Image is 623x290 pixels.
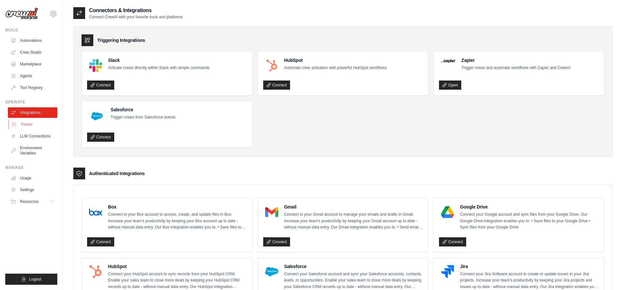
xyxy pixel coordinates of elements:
[441,59,455,63] img: Zapier Logo
[87,237,114,246] a: Connect
[8,82,57,93] a: Tool Registry
[284,65,387,71] p: Automate crew activation with powerful HubSpot workflows
[5,100,57,105] div: Operate
[8,173,57,183] a: Usage
[20,199,39,204] span: Resources
[439,237,466,246] a: Connect
[460,263,599,270] h4: Jira
[89,7,183,14] h2: Connectors & Integrations
[460,211,599,231] p: Connect your Google account and sync files from your Google Drive. Our Google Drive integration e...
[108,211,247,231] p: Connect to your Box account to access, create, and update files in Box. Increase your team’s prod...
[5,8,38,20] img: Logo
[9,119,58,130] a: Traces
[108,57,210,63] h4: Slack
[8,71,57,81] a: Agents
[8,107,57,118] a: Integrations
[108,65,210,71] p: Activate crews directly within Slack with simple commands
[263,81,290,90] a: Connect
[8,35,57,46] a: Automations
[89,14,183,20] p: Connect CrewAI with your favorite tools and platforms
[461,65,570,71] p: Trigger crews and automate workflows with Zapier and CrewAI
[89,265,102,278] img: HubSpot Logo
[461,57,570,63] h4: Zapier
[284,57,387,63] h4: HubSpot
[284,263,423,270] h4: Salesforce
[87,133,114,142] a: Connect
[284,204,423,210] h4: Gmail
[265,206,278,219] img: Gmail Logo
[89,206,102,219] img: Box Logo
[5,27,57,33] div: Build
[263,237,290,246] a: Connect
[8,185,57,195] a: Settings
[439,81,461,90] a: Open
[108,204,247,210] h4: Box
[29,277,41,282] span: Logout
[111,114,175,121] p: Trigger crews from Salesforce events
[265,59,278,72] img: HubSpot Logo
[87,81,114,90] a: Connect
[265,265,278,278] img: Salesforce Logo
[89,170,145,177] h3: Authenticated Integrations
[8,59,57,69] a: Marketplace
[8,196,57,207] button: Resources
[89,59,102,72] img: Slack Logo
[108,263,247,270] h4: HubSpot
[460,204,599,210] h4: Google Drive
[5,274,57,285] button: Logout
[97,37,145,44] h3: Triggering Integrations
[8,47,57,58] a: Crew Studio
[284,211,423,231] p: Connect to your Gmail account to manage your emails and drafts in Gmail. Increase your team’s pro...
[441,265,454,278] img: Jira Logo
[89,108,105,124] img: Salesforce Logo
[8,143,57,158] a: Environment Variables
[111,106,175,113] h4: Salesforce
[5,165,57,170] div: Manage
[8,131,57,141] a: LLM Connections
[441,206,454,219] img: Google Drive Logo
